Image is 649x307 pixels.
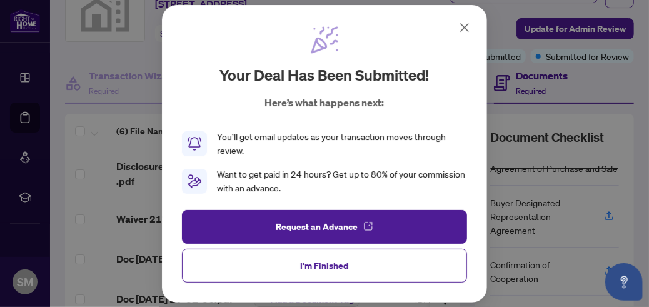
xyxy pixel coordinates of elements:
button: Request an Advance [182,209,467,243]
h2: Your deal has been submitted! [220,65,430,85]
span: Request an Advance [276,216,358,236]
button: I'm Finished [182,248,467,282]
div: You’ll get email updates as your transaction moves through review. [217,130,467,158]
button: Open asap [605,263,643,301]
p: Here’s what happens next: [265,95,385,110]
div: Want to get paid in 24 hours? Get up to 80% of your commission with an advance. [217,168,467,195]
span: I'm Finished [301,255,349,275]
